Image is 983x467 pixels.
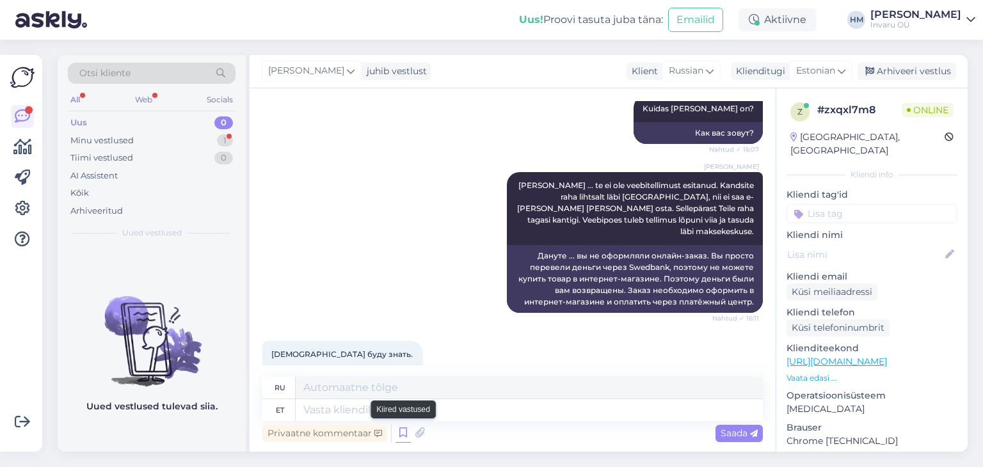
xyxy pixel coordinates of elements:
[70,205,123,218] div: Arhiveeritud
[787,204,957,223] input: Lisa tag
[132,91,155,108] div: Web
[787,389,957,402] p: Operatsioonisüsteem
[787,434,957,448] p: Chrome [TECHNICAL_ID]
[519,12,663,28] div: Proovi tasuta juba täna:
[634,122,763,144] div: Как вас зовут?
[214,116,233,129] div: 0
[787,169,957,180] div: Kliendi info
[271,349,413,359] span: [DEMOGRAPHIC_DATA] буду знать.
[86,400,218,413] p: Uued vestlused tulevad siia.
[797,107,803,116] span: z
[643,104,754,113] span: Kuidas [PERSON_NAME] on?
[79,67,131,80] span: Otsi kliente
[709,145,759,154] span: Nähtud ✓ 16:07
[787,319,890,336] div: Küsi telefoninumbrit
[122,227,182,239] span: Uued vestlused
[787,402,957,416] p: [MEDICAL_DATA]
[787,283,877,301] div: Küsi meiliaadressi
[796,64,835,78] span: Estonian
[870,20,961,30] div: Invaru OÜ
[787,270,957,283] p: Kliendi email
[787,356,887,367] a: [URL][DOMAIN_NAME]
[519,13,543,26] b: Uus!
[790,131,945,157] div: [GEOGRAPHIC_DATA], [GEOGRAPHIC_DATA]
[787,306,957,319] p: Kliendi telefon
[262,425,387,442] div: Privaatne kommentaar
[58,273,246,388] img: No chats
[70,116,87,129] div: Uus
[870,10,975,30] a: [PERSON_NAME]Invaru OÜ
[70,187,89,200] div: Kõik
[787,228,957,242] p: Kliendi nimi
[704,162,759,171] span: [PERSON_NAME]
[70,170,118,182] div: AI Assistent
[711,313,759,323] span: Nähtud ✓ 16:11
[787,421,957,434] p: Brauser
[70,134,134,147] div: Minu vestlused
[787,342,957,355] p: Klienditeekond
[268,64,344,78] span: [PERSON_NAME]
[376,404,430,415] small: Kiired vastused
[902,103,954,117] span: Online
[787,248,943,262] input: Lisa nimi
[870,10,961,20] div: [PERSON_NAME]
[669,64,703,78] span: Russian
[217,134,233,147] div: 1
[276,399,284,421] div: et
[739,8,817,31] div: Aktiivne
[517,180,756,236] span: [PERSON_NAME] ... te ei ole veebitellimust esitanud. Kandsite raha lihtsalt läbi [GEOGRAPHIC_DATA...
[68,91,83,108] div: All
[731,65,785,78] div: Klienditugi
[275,377,285,399] div: ru
[507,245,763,313] div: Дануте ... вы не оформляли онлайн-заказ. Вы просто перевели деньги через Swedbank, поэтому не мож...
[858,63,956,80] div: Arhiveeri vestlus
[10,65,35,90] img: Askly Logo
[70,152,133,164] div: Tiimi vestlused
[847,11,865,29] div: HM
[204,91,236,108] div: Socials
[214,152,233,164] div: 0
[787,188,957,202] p: Kliendi tag'id
[787,372,957,384] p: Vaata edasi ...
[627,65,658,78] div: Klient
[817,102,902,118] div: # zxqxl7m8
[668,8,723,32] button: Emailid
[362,65,427,78] div: juhib vestlust
[721,427,758,439] span: Saada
